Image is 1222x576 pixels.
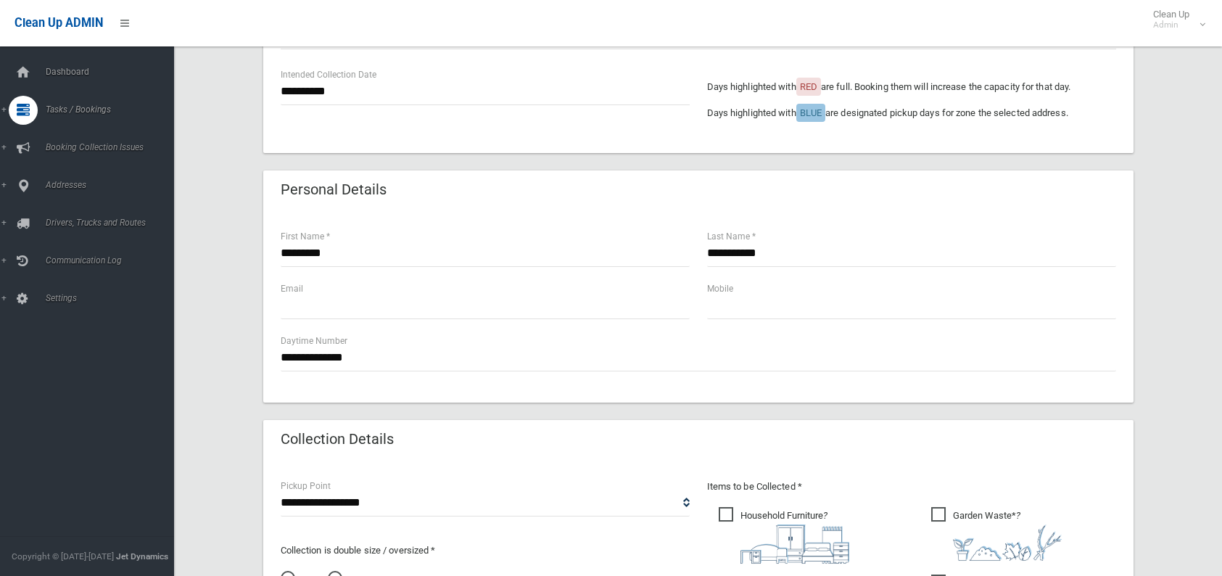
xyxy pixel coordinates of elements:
span: Communication Log [41,255,185,266]
p: Items to be Collected * [707,478,1116,495]
span: Garden Waste* [931,507,1062,561]
span: Settings [41,293,185,303]
p: Days highlighted with are full. Booking them will increase the capacity for that day. [707,78,1116,96]
span: Tasks / Bookings [41,104,185,115]
header: Collection Details [263,425,411,453]
span: Dashboard [41,67,185,77]
span: Booking Collection Issues [41,142,185,152]
span: Household Furniture [719,507,849,564]
span: Addresses [41,180,185,190]
img: 4fd8a5c772b2c999c83690221e5242e0.png [953,524,1062,561]
i: ? [740,510,849,564]
i: ? [953,510,1062,561]
span: Clean Up [1146,9,1204,30]
span: Drivers, Trucks and Routes [41,218,185,228]
header: Personal Details [263,176,404,204]
span: Clean Up ADMIN [15,16,103,30]
strong: Jet Dynamics [116,551,168,561]
img: aa9efdbe659d29b613fca23ba79d85cb.png [740,524,849,564]
span: BLUE [800,107,822,118]
span: RED [800,81,817,92]
p: Days highlighted with are designated pickup days for zone the selected address. [707,104,1116,122]
small: Admin [1153,20,1189,30]
span: Copyright © [DATE]-[DATE] [12,551,114,561]
p: Collection is double size / oversized * [281,542,690,559]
